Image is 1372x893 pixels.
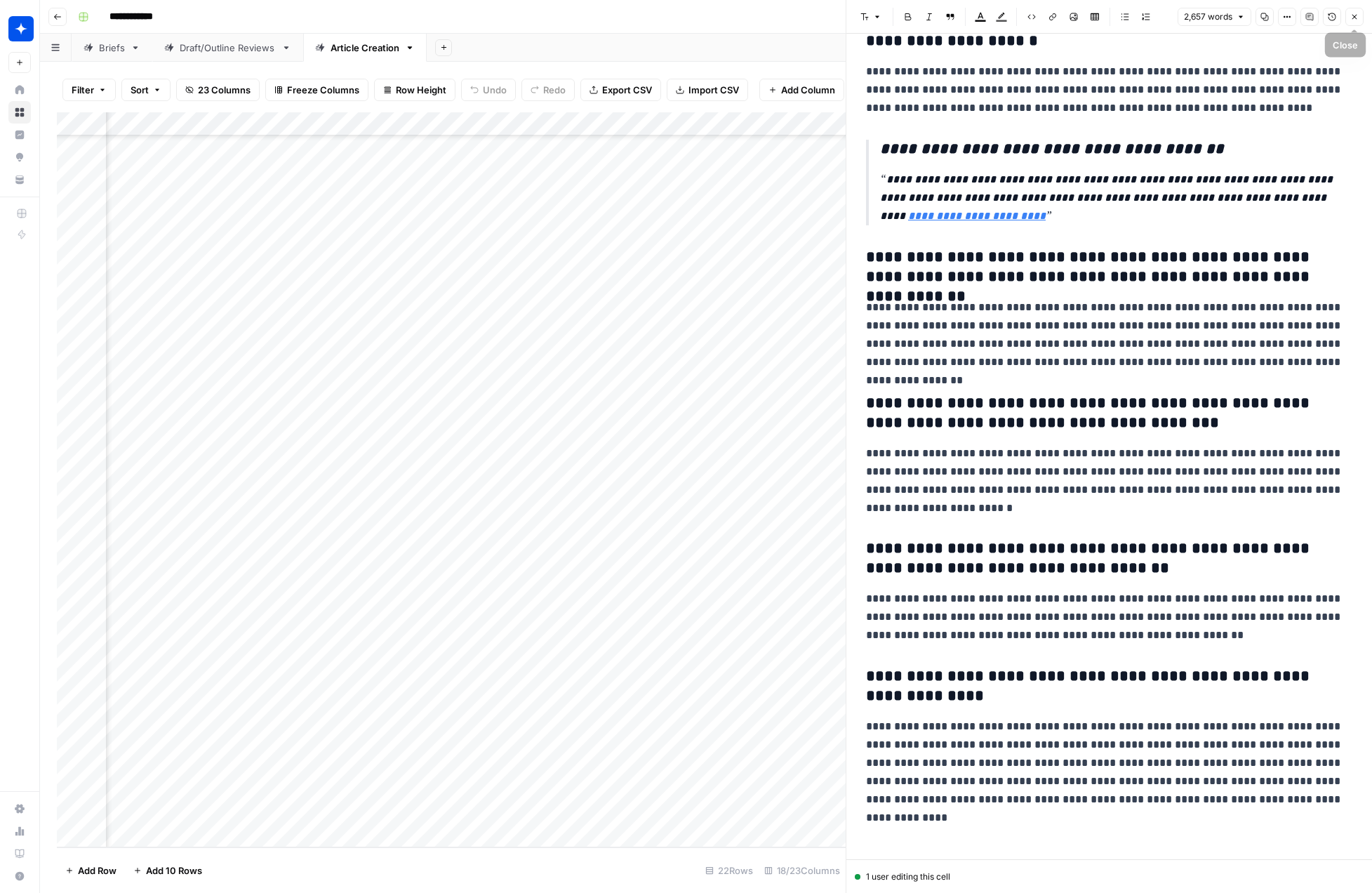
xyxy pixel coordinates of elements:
[62,79,116,101] button: Filter
[8,842,31,865] a: Learning Hub
[287,83,359,97] span: Freeze Columns
[374,79,455,101] button: Row Height
[152,34,303,62] a: Draft/Outline Reviews
[8,101,31,124] a: Browse
[121,79,171,101] button: Sort
[8,820,31,842] a: Usage
[521,79,575,101] button: Redo
[131,83,149,97] span: Sort
[72,83,94,97] span: Filter
[8,798,31,820] a: Settings
[781,83,835,97] span: Add Column
[57,859,125,882] button: Add Row
[176,79,260,101] button: 23 Columns
[198,83,251,97] span: 23 Columns
[8,11,31,46] button: Workspace: Wiz
[180,41,276,55] div: Draft/Outline Reviews
[8,79,31,101] a: Home
[125,859,211,882] button: Add 10 Rows
[146,864,202,878] span: Add 10 Rows
[99,41,125,55] div: Briefs
[667,79,748,101] button: Import CSV
[8,168,31,191] a: Your Data
[1178,8,1251,26] button: 2,657 words
[855,871,1364,883] div: 1 user editing this cell
[700,859,759,882] div: 22 Rows
[759,859,846,882] div: 18/23 Columns
[543,83,566,97] span: Redo
[331,41,399,55] div: Article Creation
[72,34,152,62] a: Briefs
[8,865,31,887] button: Help + Support
[759,79,844,101] button: Add Column
[8,16,34,41] img: Wiz Logo
[265,79,368,101] button: Freeze Columns
[602,83,652,97] span: Export CSV
[483,83,507,97] span: Undo
[78,864,116,878] span: Add Row
[580,79,661,101] button: Export CSV
[303,34,427,62] a: Article Creation
[688,83,739,97] span: Import CSV
[8,124,31,146] a: Insights
[1184,11,1232,23] span: 2,657 words
[396,83,446,97] span: Row Height
[8,146,31,168] a: Opportunities
[461,79,516,101] button: Undo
